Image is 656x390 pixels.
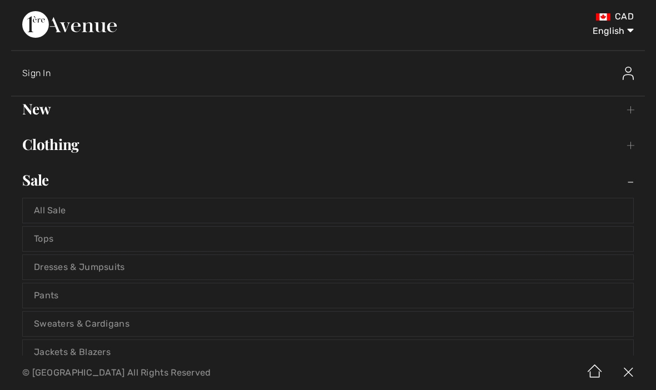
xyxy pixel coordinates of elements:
[11,97,645,121] a: New
[22,68,51,78] span: Sign In
[578,356,612,390] img: Home
[23,227,633,251] a: Tops
[23,312,633,336] a: Sweaters & Cardigans
[23,283,633,308] a: Pants
[612,356,645,390] img: X
[11,132,645,157] a: Clothing
[23,198,633,223] a: All Sale
[11,168,645,192] a: Sale
[22,369,385,377] p: © [GEOGRAPHIC_DATA] All Rights Reserved
[23,340,633,364] a: Jackets & Blazers
[23,255,633,279] a: Dresses & Jumpsuits
[386,11,634,22] div: CAD
[22,11,117,38] img: 1ère Avenue
[623,67,634,80] img: Sign In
